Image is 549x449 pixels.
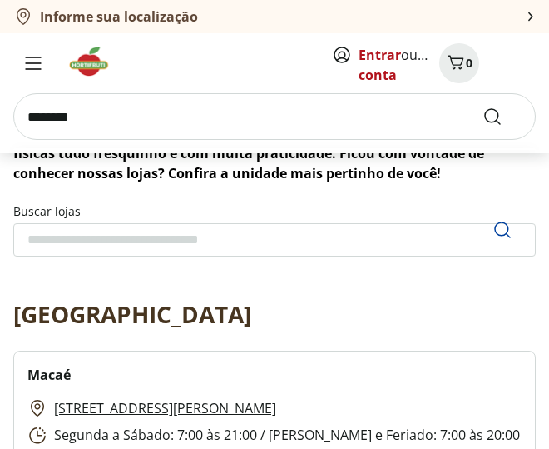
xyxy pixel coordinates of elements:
[13,297,251,331] h2: [GEOGRAPHIC_DATA]
[67,45,122,78] img: Hortifruti
[27,365,71,385] h2: Macaé
[359,45,433,85] span: ou
[13,223,536,257] input: Buscar lojasPesquisar
[466,55,472,71] span: 0
[54,398,276,418] a: [STREET_ADDRESS][PERSON_NAME]
[439,43,479,83] button: Carrinho
[27,425,520,446] p: Segunda a Sábado: 7:00 às 21:00 / [PERSON_NAME] e Feriado: 7:00 às 20:00
[359,46,401,64] a: Entrar
[13,93,536,140] input: search
[482,210,522,250] button: Pesquisar
[13,43,53,83] button: Menu
[13,203,536,257] label: Buscar lojas
[40,7,198,26] b: Informe sua localização
[482,107,522,127] button: Submit Search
